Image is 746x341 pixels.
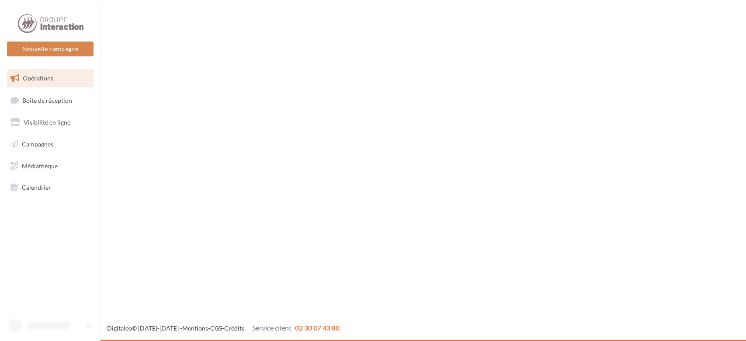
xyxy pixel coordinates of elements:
[22,96,72,104] span: Boîte de réception
[107,324,340,332] span: © [DATE]-[DATE] - - -
[7,42,94,56] button: Nouvelle campagne
[5,69,95,87] a: Opérations
[252,324,291,332] span: Service client
[5,113,95,132] a: Visibilité en ligne
[5,178,95,197] a: Calendrier
[22,140,53,148] span: Campagnes
[5,91,95,110] a: Boîte de réception
[22,162,58,169] span: Médiathèque
[5,135,95,153] a: Campagnes
[182,324,208,332] a: Mentions
[22,184,51,191] span: Calendrier
[210,324,222,332] a: CGS
[224,324,244,332] a: Crédits
[5,157,95,175] a: Médiathèque
[107,324,132,332] a: Digitaleo
[24,118,70,126] span: Visibilité en ligne
[295,324,340,332] span: 02 30 07 43 80
[23,74,53,82] span: Opérations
